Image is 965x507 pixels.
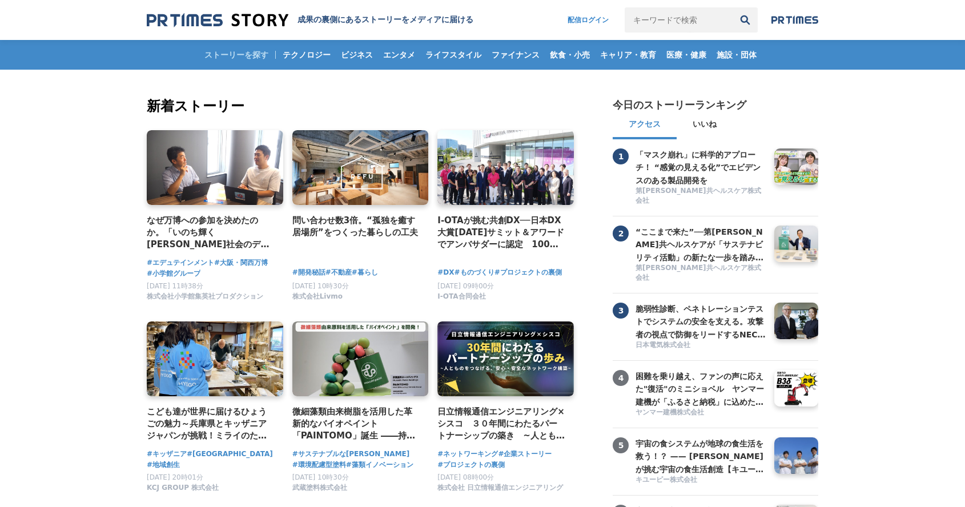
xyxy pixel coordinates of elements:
h3: 脆弱性診断、ペネトレーションテストでシステムの安全を支える。攻撃者の視点で防御をリードするNECの「リスクハンティングチーム」 [636,303,766,341]
span: [DATE] 11時38分 [147,282,203,290]
a: 宇宙の食システムが地球の食生活を救う！？ —— [PERSON_NAME]が挑む宇宙の食生活創造【キユーピー ミライ研究員】 [636,437,766,474]
a: 日本電気株式会社 [636,340,766,351]
a: #不動産 [325,267,352,278]
a: 配信ログイン [556,7,620,33]
h3: 「マスク崩れ」に科学的アプローチ！ “感覚の見える化”でエビデンスのある製品開発を [636,148,766,187]
a: #[GEOGRAPHIC_DATA] [187,449,273,460]
a: 困難を乗り越え、ファンの声に応えた"復活"のミニショベル ヤンマー建機が「ふるさと納税」に込めた、ものづくりへの誇りと地域への想い [636,370,766,407]
a: ヤンマー建機株式会社 [636,408,766,419]
span: 株式会社Livmo [292,292,343,301]
a: #開発秘話 [292,267,325,278]
span: #プロジェクトの裏側 [437,460,505,470]
a: エンタメ [379,40,420,70]
span: [DATE] 08時00分 [437,473,494,481]
a: #サステナブルな[PERSON_NAME] [292,449,410,460]
a: #ネットワーキング [437,449,498,460]
span: 武蔵塗料株式会社 [292,483,347,493]
h3: 宇宙の食システムが地球の食生活を救う！？ —— [PERSON_NAME]が挑む宇宙の食生活創造【キユーピー ミライ研究員】 [636,437,766,476]
span: 株式会社 日立情報通信エンジニアリング [437,483,563,493]
span: 第[PERSON_NAME]共ヘルスケア株式会社 [636,186,766,206]
img: prtimes [771,15,818,25]
span: キユーピー株式会社 [636,475,697,485]
a: #暮らし [352,267,378,278]
a: #DX [437,267,454,278]
span: KCJ GROUP 株式会社 [147,483,219,493]
button: アクセス [613,112,677,139]
a: 飲食・小売 [545,40,594,70]
h2: 新着ストーリー [147,96,576,116]
a: こども達が世界に届けるひょうごの魅力～兵庫県とキッザニア ジャパンが挑戦！ミライのためにできること～ [147,405,274,442]
a: 施設・団体 [712,40,761,70]
span: ヤンマー建機株式会社 [636,408,704,417]
span: [DATE] 10時30分 [292,282,349,290]
a: ライフスタイル [421,40,486,70]
span: テクノロジー [278,50,335,60]
h2: 今日のストーリーランキング [613,98,746,112]
span: 飲食・小売 [545,50,594,60]
input: キーワードで検索 [625,7,733,33]
a: 第[PERSON_NAME]共ヘルスケア株式会社 [636,263,766,284]
a: 医療・健康 [662,40,711,70]
span: キャリア・教育 [596,50,661,60]
span: [DATE] 20時01分 [147,473,203,481]
a: I-OTAが挑む共創DX──日本DX大賞[DATE]サミット＆アワードでアンバサダーに認定 100社連携で拓く“共感される製造業DX”の新たな地平 [437,214,565,251]
button: いいね [677,112,733,139]
img: 成果の裏側にあるストーリーをメディアに届ける [147,13,288,28]
span: ライフスタイル [421,50,486,60]
span: [DATE] 09時00分 [437,282,494,290]
a: 第[PERSON_NAME]共ヘルスケア株式会社 [636,186,766,207]
a: なぜ万博への参加を決めたのか。「いのち輝く[PERSON_NAME]社会のデザイン」の実現に向けて、エデュテインメントの可能性を追求するプロジェクト。 [147,214,274,251]
a: 株式会社 日立情報通信エンジニアリング [437,486,563,494]
a: #小学館グループ [147,268,200,279]
span: #藻類イノベーション [346,460,413,470]
a: 日立情報通信エンジニアリング×シスコ ３０年間にわたるパートナーシップの築き ~人とものをつなげる、安心・安全なネットワーク構築~ [437,405,565,442]
a: #エデュテインメント [147,257,214,268]
span: 第[PERSON_NAME]共ヘルスケア株式会社 [636,263,766,283]
a: #企業ストーリー [498,449,552,460]
span: 3 [613,303,629,319]
a: キユーピー株式会社 [636,475,766,486]
a: 「マスク崩れ」に科学的アプローチ！ “感覚の見える化”でエビデンスのある製品開発を [636,148,766,185]
span: #地域創生 [147,460,180,470]
button: 検索 [733,7,758,33]
h3: 困難を乗り越え、ファンの声に応えた"復活"のミニショベル ヤンマー建機が「ふるさと納税」に込めた、ものづくりへの誇りと地域への想い [636,370,766,408]
span: ファイナンス [487,50,544,60]
a: “ここまで来た”──第[PERSON_NAME]共ヘルスケアが「サステナビリティ活動」の新たな一歩を踏み出すまでの舞台裏 [636,226,766,262]
a: 株式会社Livmo [292,295,343,303]
a: 脆弱性診断、ペネトレーションテストでシステムの安全を支える。攻撃者の視点で防御をリードするNECの「リスクハンティングチーム」 [636,303,766,339]
a: 微細藻類由来樹脂を活用した革新的なバイオペイント「PAINTOMO」誕生 ――持続可能な[PERSON_NAME]を描く、武蔵塗料の挑戦 [292,405,420,442]
h3: “ここまで来た”──第[PERSON_NAME]共ヘルスケアが「サステナビリティ活動」の新たな一歩を踏み出すまでの舞台裏 [636,226,766,264]
a: #プロジェクトの裏側 [494,267,562,278]
span: #キッザニア [147,449,187,460]
a: キャリア・教育 [596,40,661,70]
a: 武蔵塗料株式会社 [292,486,347,494]
a: テクノロジー [278,40,335,70]
a: #大阪・関西万博 [214,257,268,268]
a: KCJ GROUP 株式会社 [147,486,219,494]
span: ビジネス [336,50,377,60]
span: エンタメ [379,50,420,60]
span: I-OTA合同会社 [437,292,485,301]
a: #環境配慮型塗料 [292,460,346,470]
a: ファイナンス [487,40,544,70]
h4: 問い合わせ数3倍。“孤独を癒す居場所”をつくった暮らしの工夫 [292,214,420,239]
a: #ものづくり [455,267,494,278]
